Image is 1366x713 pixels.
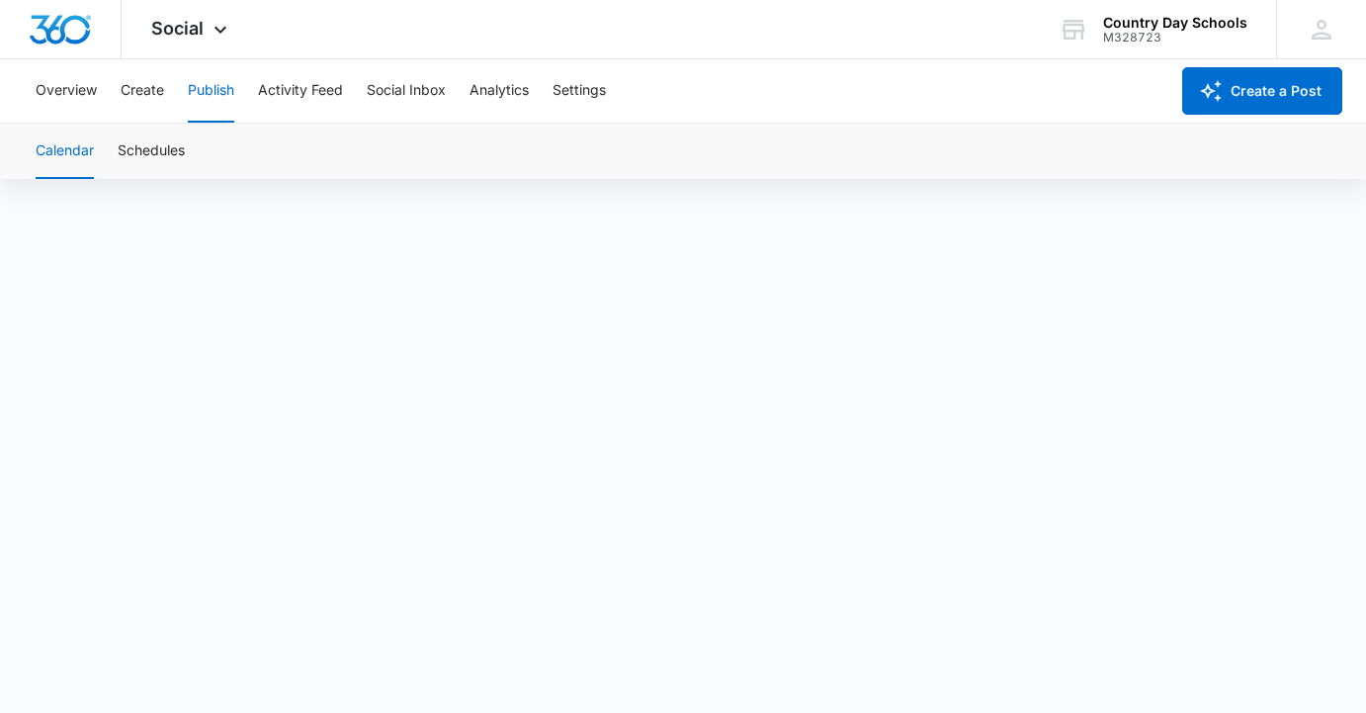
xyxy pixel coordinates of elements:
[188,59,234,123] button: Publish
[367,59,446,123] button: Social Inbox
[553,59,606,123] button: Settings
[258,59,343,123] button: Activity Feed
[121,59,164,123] button: Create
[1103,31,1247,45] div: account id
[36,124,94,179] button: Calendar
[1103,15,1247,31] div: account name
[36,59,97,123] button: Overview
[151,18,204,39] span: Social
[1182,67,1342,115] button: Create a Post
[118,124,185,179] button: Schedules
[470,59,529,123] button: Analytics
